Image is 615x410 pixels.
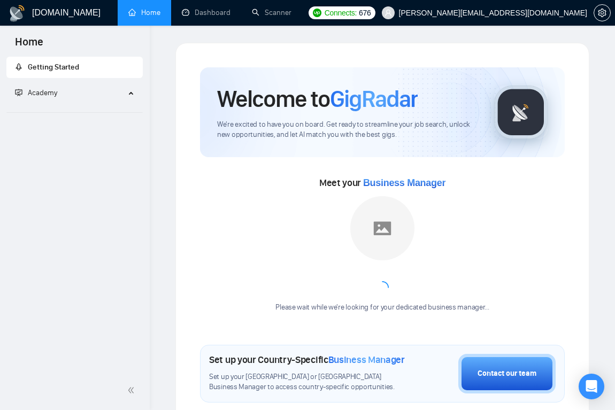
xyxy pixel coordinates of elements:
[15,89,22,96] span: fund-projection-screen
[579,374,604,399] div: Open Intercom Messenger
[458,354,556,393] button: Contact our team
[594,9,610,17] span: setting
[127,385,138,396] span: double-left
[128,8,160,17] a: homeHome
[182,8,230,17] a: dashboardDashboard
[6,108,143,115] li: Academy Homepage
[594,4,611,21] button: setting
[363,177,445,188] span: Business Manager
[28,63,79,72] span: Getting Started
[494,86,548,139] img: gigradar-logo.png
[594,9,611,17] a: setting
[478,368,536,380] div: Contact our team
[330,84,418,113] span: GigRadar
[328,354,405,366] span: Business Manager
[6,34,52,57] span: Home
[6,57,143,78] li: Getting Started
[217,120,477,140] span: We're excited to have you on board. Get ready to streamline your job search, unlock new opportuni...
[325,7,357,19] span: Connects:
[313,9,321,17] img: upwork-logo.png
[15,63,22,71] span: rocket
[319,177,445,189] span: Meet your
[385,9,392,17] span: user
[217,84,418,113] h1: Welcome to
[252,8,291,17] a: searchScanner
[359,7,371,19] span: 676
[9,5,26,22] img: logo
[15,88,57,97] span: Academy
[350,196,414,260] img: placeholder.png
[269,303,495,313] div: Please wait while we're looking for your dedicated business manager...
[28,88,57,97] span: Academy
[209,354,405,366] h1: Set up your Country-Specific
[209,372,405,392] span: Set up your [GEOGRAPHIC_DATA] or [GEOGRAPHIC_DATA] Business Manager to access country-specific op...
[376,281,389,294] span: loading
